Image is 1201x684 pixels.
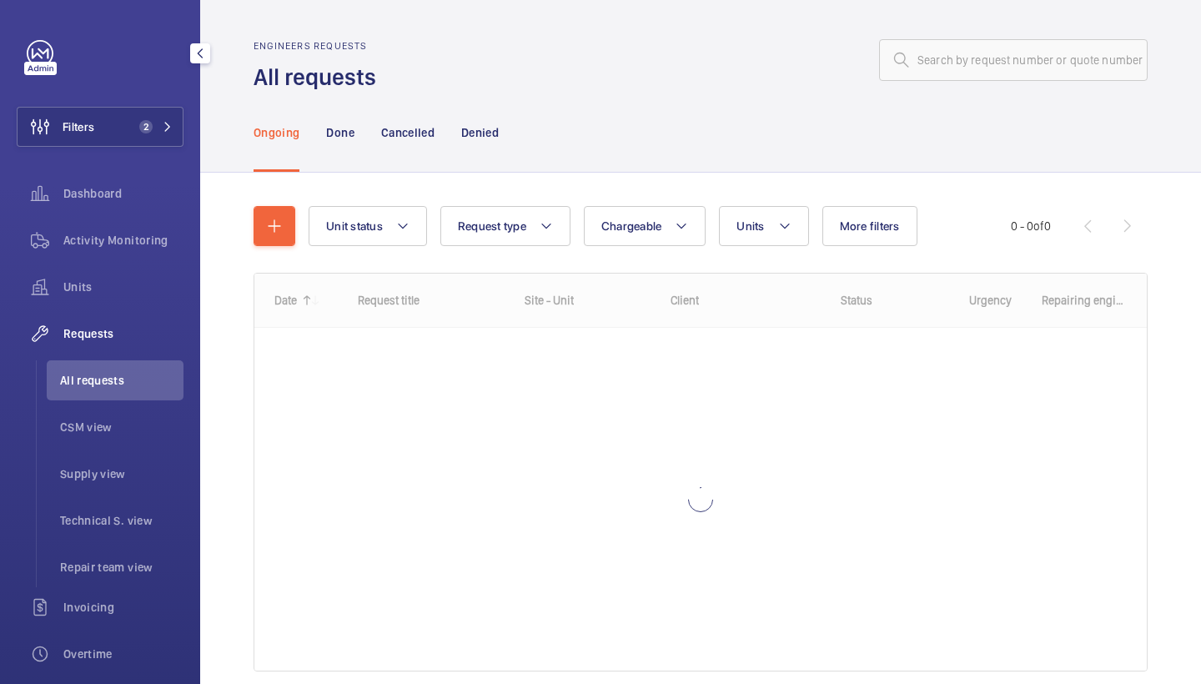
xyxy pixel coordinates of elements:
[879,39,1148,81] input: Search by request number or quote number
[326,124,354,141] p: Done
[63,118,94,135] span: Filters
[254,124,299,141] p: Ongoing
[139,120,153,133] span: 2
[63,279,183,295] span: Units
[17,107,183,147] button: Filters2
[584,206,706,246] button: Chargeable
[822,206,917,246] button: More filters
[60,419,183,435] span: CSM view
[1033,219,1044,233] span: of
[63,325,183,342] span: Requests
[309,206,427,246] button: Unit status
[60,559,183,576] span: Repair team view
[254,40,386,52] h2: Engineers requests
[63,185,183,202] span: Dashboard
[60,372,183,389] span: All requests
[63,232,183,249] span: Activity Monitoring
[1011,220,1051,232] span: 0 - 0 0
[381,124,435,141] p: Cancelled
[254,62,386,93] h1: All requests
[63,599,183,616] span: Invoicing
[60,512,183,529] span: Technical S. view
[719,206,808,246] button: Units
[601,219,662,233] span: Chargeable
[840,219,900,233] span: More filters
[458,219,526,233] span: Request type
[326,219,383,233] span: Unit status
[63,646,183,662] span: Overtime
[60,465,183,482] span: Supply view
[736,219,764,233] span: Units
[461,124,499,141] p: Denied
[440,206,570,246] button: Request type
